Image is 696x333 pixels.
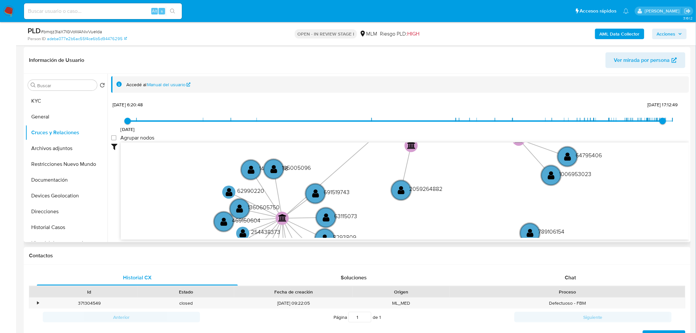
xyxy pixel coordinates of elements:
div: Origen [358,289,445,295]
span: Accedé al [126,82,146,88]
button: Archivos adjuntos [25,141,108,156]
span: Ver mirada por persona [614,52,670,68]
b: Person ID [28,36,46,42]
button: Ver mirada por persona [606,52,685,68]
text:  [236,204,243,213]
button: search-icon [166,7,179,16]
button: Devices Geolocation [25,188,108,204]
span: HIGH [407,30,419,38]
text:  [564,152,571,161]
button: Buscar [31,83,36,88]
button: Cruces y Relaciones [25,125,108,141]
button: Acciones [652,29,687,39]
div: 371304549 [41,298,137,309]
a: Manual del usuario [147,82,191,88]
text:  [321,234,328,243]
text: 62990220 [237,187,264,195]
span: Riesgo PLD: [380,30,419,38]
span: # bmqz3IaX7IGVoWANivVueIda [41,28,102,35]
button: General [25,109,108,125]
span: Chat [565,274,576,281]
div: Estado [142,289,230,295]
text:  [312,189,319,198]
text: 8293809 [333,233,356,241]
text:  [278,214,287,222]
text:  [239,228,246,238]
text:  [323,213,330,222]
a: Salir [684,8,691,14]
span: 3.161.2 [683,15,693,21]
span: [DATE] 6:20:48 [112,101,143,108]
text:  [407,141,416,149]
input: Buscar usuario o caso... [24,7,182,15]
text: 1437391738 [259,164,288,172]
button: Documentación [25,172,108,188]
div: MLM [360,30,377,38]
span: Historial CX [123,274,152,281]
text:  [398,185,405,195]
text: 1360605750 [248,203,280,211]
span: Soluciones [341,274,367,281]
text:  [226,187,233,197]
span: s [161,8,163,14]
text:  [248,165,255,174]
input: Buscar [37,83,94,89]
button: AML Data Collector [595,29,644,39]
text: 1006953023 [559,170,592,178]
h1: Información de Usuario [29,57,84,64]
a: Notificaciones [623,8,629,14]
p: fernando.ftapiamartinez@mercadolibre.com.mx [645,8,682,14]
span: Página de [334,312,381,322]
span: 1 [379,314,381,320]
p: OPEN - IN REVIEW STAGE I [295,29,357,38]
text:  [527,228,534,238]
button: Anterior [43,312,200,322]
button: Historial de conversaciones [25,235,108,251]
text: 789106154 [538,227,564,236]
text: 254438373 [251,228,280,236]
div: closed [137,298,234,309]
span: Acciones [657,29,676,39]
div: ML_MED [353,298,450,309]
span: [DATE] [121,126,135,133]
text:  [220,217,227,226]
text: 63115073 [334,212,357,220]
text:  [270,164,277,174]
text: 691519743 [324,188,350,196]
input: Agrupar nodos [111,135,116,141]
div: [DATE] 09:22:05 [234,298,353,309]
b: AML Data Collector [600,29,640,39]
b: PLD [28,25,41,36]
span: Alt [152,8,157,14]
button: Siguiente [514,312,672,322]
text: 469150604 [232,216,261,224]
text: 64795406 [576,151,602,159]
div: Fecha de creación [239,289,348,295]
span: Agrupar nodos [120,135,154,141]
a: adeba077e2b6ac55f4ce6b5d94476295 [47,36,127,42]
button: Historial Casos [25,219,108,235]
text: 195005096 [282,164,311,172]
button: Direcciones [25,204,108,219]
div: Id [45,289,133,295]
div: Proceso [454,289,681,295]
text: 2059264882 [410,185,443,193]
div: Defectuoso - FBM [450,298,685,309]
button: Restricciones Nuevo Mundo [25,156,108,172]
button: Volver al orden por defecto [100,83,105,90]
text:  [548,170,555,180]
span: [DATE] 17:12:49 [648,101,678,108]
div: • [37,300,39,306]
span: Accesos rápidos [580,8,617,14]
h1: Contactos [29,252,685,259]
button: KYC [25,93,108,109]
